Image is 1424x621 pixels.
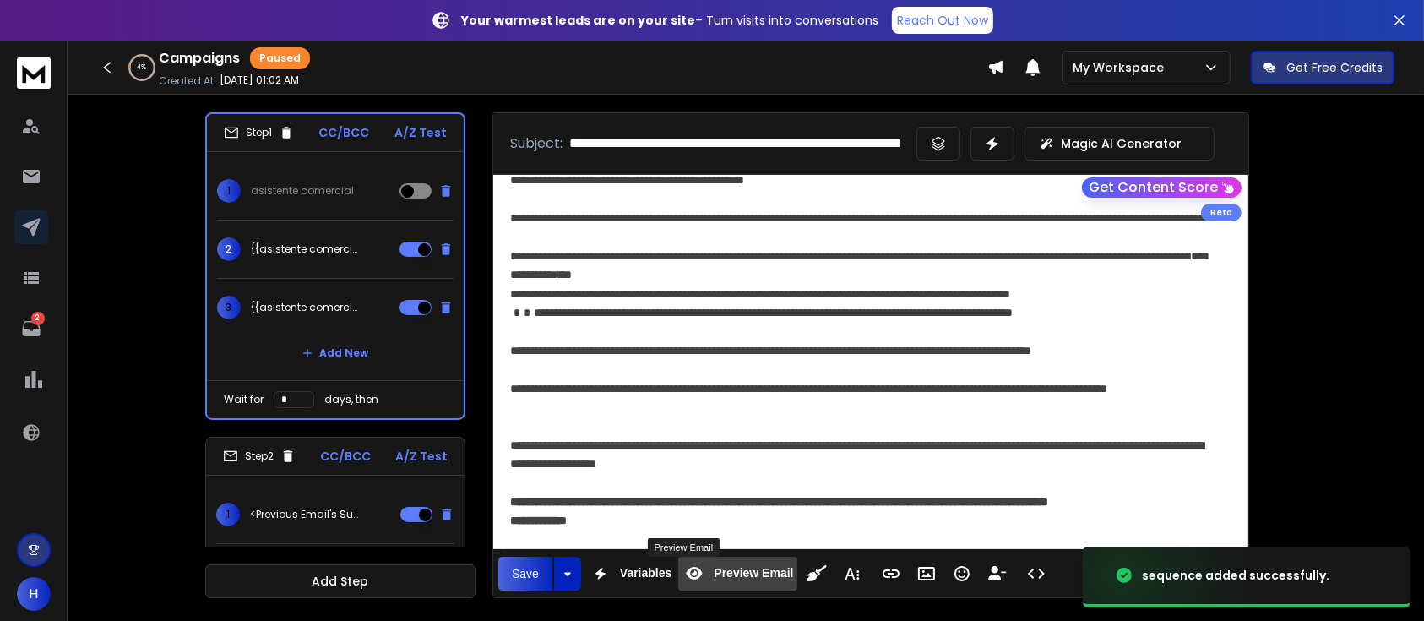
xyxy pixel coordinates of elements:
p: Subject: [510,133,563,154]
p: Magic AI Generator [1061,135,1182,152]
p: Wait for [224,393,264,406]
a: 2 [14,312,48,346]
span: Variables [617,566,676,580]
p: 2 [31,312,45,325]
button: Add Step [205,564,476,598]
p: Created At: [159,74,216,88]
button: Get Free Credits [1251,51,1394,84]
div: Beta [1201,204,1242,221]
p: A/Z Test [394,124,447,141]
button: Clean HTML [801,557,833,591]
p: {{asistente comercial |asistencia comercial|asistente para ventas|asistente freelance|asistente e... [251,301,359,314]
button: Variables [584,557,676,591]
span: 1 [217,179,241,203]
div: Step 2 [223,449,296,464]
p: – Turn visits into conversations [461,12,878,29]
p: asistente comercial [251,184,354,198]
button: Add New [289,336,382,370]
p: [DATE] 01:02 AM [220,74,299,87]
strong: Your warmest leads are on your site [461,12,695,29]
span: 3 [217,296,241,319]
p: Get Free Credits [1286,59,1383,76]
p: My Workspace [1073,59,1171,76]
a: Reach Out Now [892,7,993,34]
p: A/Z Test [395,448,448,465]
p: 4 % [138,63,147,73]
span: 1 [216,503,240,526]
button: H [17,577,51,611]
p: {{asistente comercial |asistencia comercial|asistente para ventas|asistente freelance|asistente e... [251,242,359,256]
li: Step1CC/BCCA/Z Test1asistente comercial2{{asistente comercial |asistencia comercial|asistente par... [205,112,465,420]
p: CC/BCC [320,448,371,465]
p: <Previous Email's Subject> [250,508,358,521]
span: 2 [217,237,241,261]
p: days, then [324,393,378,406]
button: Insert Link (Ctrl+K) [875,557,907,591]
div: Paused [250,47,310,69]
button: Insert Unsubscribe Link [981,557,1014,591]
button: More Text [836,557,868,591]
img: logo [17,57,51,89]
button: Get Content Score [1082,177,1242,198]
button: Save [498,557,552,591]
button: Magic AI Generator [1025,127,1215,161]
button: Insert Image (Ctrl+P) [910,557,943,591]
p: Reach Out Now [897,12,988,29]
h1: Campaigns [159,48,240,68]
button: Code View [1020,557,1052,591]
div: sequence added successfully. [1142,567,1329,584]
div: Step 1 [224,125,294,140]
button: Emoticons [946,557,978,591]
div: Preview Email [648,538,720,557]
span: Preview Email [710,566,796,580]
p: CC/BCC [319,124,370,141]
button: Preview Email [678,557,796,591]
